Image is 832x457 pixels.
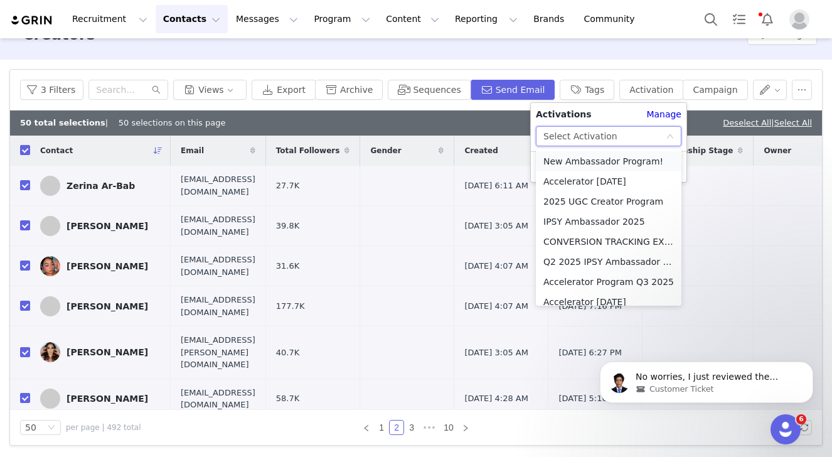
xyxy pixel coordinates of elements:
[447,5,525,33] button: Reporting
[40,389,161,409] a: [PERSON_NAME]
[375,421,388,434] a: 1
[252,80,316,100] button: Export
[276,145,340,156] span: Total Followers
[771,118,812,127] span: |
[536,151,681,171] li: New Ambassador Program!
[440,421,457,434] a: 10
[558,347,621,359] span: [DATE] 6:27 PM
[68,48,132,60] span: Customer Ticket
[25,421,36,434] div: 50
[464,260,528,272] span: [DATE] 4:07 AM
[20,80,83,100] button: 3 Filters
[536,171,681,191] li: Accelerator [DATE]
[374,420,389,435] li: 1
[378,5,447,33] button: Content
[181,334,255,371] span: [EMAIL_ADDRESS][PERSON_NAME][DOMAIN_NAME]
[67,347,148,357] div: [PERSON_NAME]
[389,420,404,435] li: 2
[388,80,471,100] button: Sequences
[536,272,681,292] li: Accelerator Program Q3 2025
[789,9,809,30] img: placeholder-profile.jpg
[40,216,161,236] a: [PERSON_NAME]
[40,342,161,362] a: [PERSON_NAME]
[88,80,168,100] input: Search...
[774,118,812,127] a: Select All
[40,296,161,316] a: [PERSON_NAME]
[796,414,806,424] span: 6
[764,145,791,156] span: Owner
[156,5,228,33] button: Contacts
[181,145,204,156] span: Email
[10,14,54,26] img: grin logo
[65,5,155,33] button: Recruitment
[464,180,528,192] span: [DATE] 6:11 AM
[619,80,683,100] button: Activation
[40,145,73,156] span: Contact
[754,5,781,33] button: Notifications
[276,180,299,192] span: 27.7K
[276,220,299,232] span: 39.8K
[782,9,822,30] button: Profile
[666,132,674,141] i: icon: down
[462,424,469,432] i: icon: right
[228,5,306,33] button: Messages
[40,256,161,276] a: [PERSON_NAME]
[560,80,614,100] button: Tags
[276,347,299,359] span: 40.7K
[464,220,528,232] span: [DATE] 3:05 AM
[67,261,148,271] div: [PERSON_NAME]
[20,118,105,127] b: 50 total selections
[181,387,255,411] span: [EMAIL_ADDRESS][DOMAIN_NAME]
[725,5,753,33] a: Tasks
[581,335,832,423] iframe: Intercom notifications message
[315,80,383,100] button: Archive
[404,420,419,435] li: 3
[306,5,378,33] button: Program
[646,108,681,121] a: Manage
[359,420,374,435] li: Previous Page
[419,420,439,435] li: Next 3 Pages
[471,80,555,100] button: Send Email
[48,424,55,433] i: icon: down
[723,118,771,127] a: Deselect All
[40,176,161,196] a: Zerina Ar-Bab
[67,181,135,191] div: Zerina Ar-Bab
[536,232,681,252] li: CONVERSION TRACKING EXAMPLE: Summer Partners
[363,424,370,432] i: icon: left
[543,127,617,146] div: Select Activation
[181,294,255,318] span: [EMAIL_ADDRESS][DOMAIN_NAME]
[181,213,255,238] span: [EMAIL_ADDRESS][DOMAIN_NAME]
[181,173,255,198] span: [EMAIL_ADDRESS][DOMAIN_NAME]
[67,394,148,404] div: [PERSON_NAME]
[276,260,299,272] span: 31.6K
[40,256,60,276] img: 9e5cc64b-56e5-4b9f-9e9c-ec379415a3af.jpg
[536,191,681,212] li: 2025 UGC Creator Program
[276,300,305,313] span: 177.7K
[697,5,725,33] button: Search
[20,117,225,129] div: | 50 selections on this page
[536,252,681,272] li: Q2 2025 IPSY Ambassador Program
[370,145,401,156] span: Gender
[405,421,419,434] a: 3
[419,420,439,435] span: •••
[536,108,592,121] span: Activations
[458,420,473,435] li: Next Page
[526,5,575,33] a: Brands
[67,221,148,231] div: [PERSON_NAME]
[464,300,528,313] span: [DATE] 4:07 AM
[67,301,148,311] div: [PERSON_NAME]
[771,414,801,444] iframe: Intercom live chat
[683,80,747,100] button: Campaign
[181,254,255,278] span: [EMAIL_ADDRESS][DOMAIN_NAME]
[464,392,528,405] span: [DATE] 4:28 AM
[464,145,498,156] span: Created
[55,36,216,121] span: No worries, I just reviewed the above question and I see that you're looking to add the creators ...
[536,212,681,232] li: IPSY Ambassador 2025
[173,80,247,100] button: Views
[558,300,621,313] span: [DATE] 7:16 PM
[276,392,299,405] span: 58.7K
[464,347,528,359] span: [DATE] 3:05 AM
